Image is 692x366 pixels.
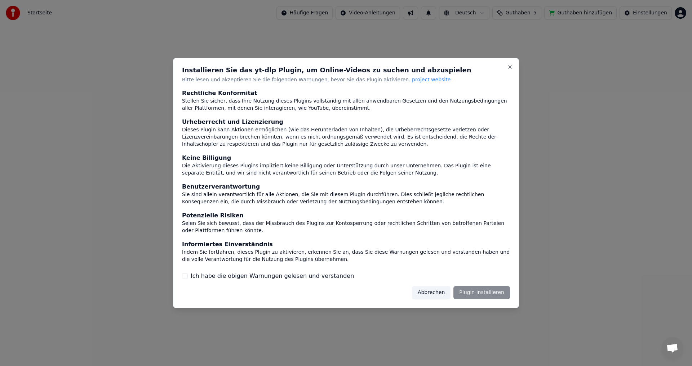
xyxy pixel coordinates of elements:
div: Die Aktivierung dieses Plugins impliziert keine Billigung oder Unterstützung durch unser Unterneh... [182,163,510,177]
label: Ich habe die obigen Warnungen gelesen und verstanden [191,272,354,280]
div: Potenzielle Risiken [182,211,510,220]
button: Abbrechen [412,286,451,299]
h2: Installieren Sie das yt-dlp Plugin, um Online-Videos zu suchen und abzuspielen [182,67,510,73]
div: Informiertes Einverständnis [182,240,510,249]
div: Keine Billigung [182,154,510,163]
div: Sie sind allein verantwortlich für alle Aktionen, die Sie mit diesem Plugin durchführen. Dies sch... [182,191,510,205]
div: Seien Sie sich bewusst, dass der Missbrauch des Plugins zur Kontosperrung oder rechtlichen Schrit... [182,220,510,234]
div: Dieses Plugin kann Aktionen ermöglichen (wie das Herunterladen von Inhalten), die Urheberrechtsge... [182,127,510,148]
span: project website [412,77,451,82]
div: Indem Sie fortfahren, dieses Plugin zu aktivieren, erkennen Sie an, dass Sie diese Warnungen gele... [182,249,510,263]
p: Bitte lesen und akzeptieren Sie die folgenden Warnungen, bevor Sie das Plugin aktivieren. [182,76,510,83]
div: Benutzerverantwortung [182,182,510,191]
div: Stellen Sie sicher, dass Ihre Nutzung dieses Plugins vollständig mit allen anwendbaren Gesetzen u... [182,98,510,112]
div: Rechtliche Konformität [182,89,510,98]
div: Urheberrecht und Lizenzierung [182,118,510,127]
